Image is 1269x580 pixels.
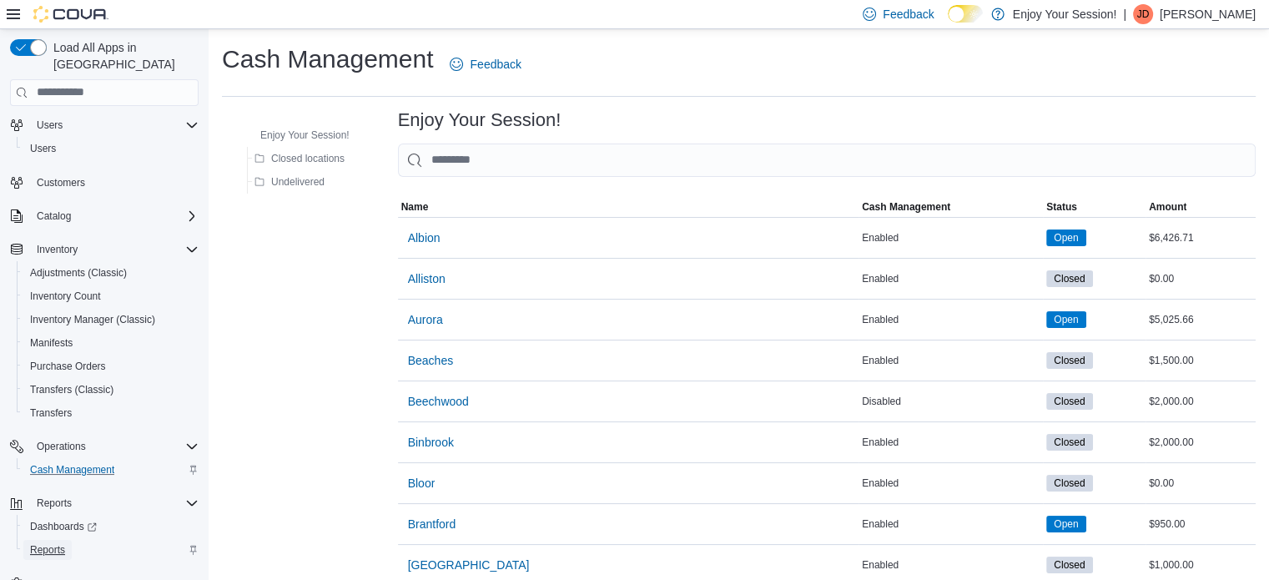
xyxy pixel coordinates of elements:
div: $2,000.00 [1146,432,1256,452]
button: Manifests [17,331,205,355]
span: Inventory Count [23,286,199,306]
span: Reports [37,497,72,510]
a: Dashboards [17,515,205,538]
a: Transfers [23,403,78,423]
button: Transfers (Classic) [17,378,205,401]
div: Enabled [859,351,1043,371]
span: Open [1046,516,1085,532]
button: Binbrook [401,426,461,459]
a: Manifests [23,333,79,353]
button: Amount [1146,197,1256,217]
span: Closed [1054,394,1085,409]
button: Operations [3,435,205,458]
span: Users [30,142,56,155]
span: Adjustments (Classic) [23,263,199,283]
span: Inventory Manager (Classic) [23,310,199,330]
a: Purchase Orders [23,356,113,376]
button: Cash Management [17,458,205,482]
span: Operations [37,440,86,453]
div: $1,500.00 [1146,351,1256,371]
span: Closed [1046,475,1092,492]
div: Enabled [859,432,1043,452]
div: Enabled [859,555,1043,575]
span: Dashboards [30,520,97,533]
button: Reports [3,492,205,515]
span: Closed [1054,353,1085,368]
input: This is a search bar. As you type, the results lower in the page will automatically filter. [398,144,1256,177]
button: Catalog [30,206,78,226]
button: Transfers [17,401,205,425]
span: Users [23,139,199,159]
div: $0.00 [1146,269,1256,289]
span: Inventory Count [30,290,101,303]
span: Reports [23,540,199,560]
a: Transfers (Classic) [23,380,120,400]
span: Dashboards [23,517,199,537]
span: Bloor [408,475,436,492]
span: Feedback [470,56,521,73]
span: Purchase Orders [23,356,199,376]
span: Transfers [23,403,199,423]
input: Dark Mode [948,5,983,23]
span: Closed [1046,270,1092,287]
span: Alliston [408,270,446,287]
div: Enabled [859,228,1043,248]
span: Open [1054,230,1078,245]
span: Enjoy Your Session! [260,129,350,142]
span: Inventory [37,243,78,256]
button: Users [3,113,205,137]
span: Open [1054,517,1078,532]
span: Purchase Orders [30,360,106,373]
span: Open [1054,312,1078,327]
a: Cash Management [23,460,121,480]
span: Beaches [408,352,453,369]
button: Catalog [3,204,205,228]
span: Closed [1054,557,1085,572]
button: Beaches [401,344,460,377]
span: Adjustments (Classic) [30,266,127,280]
span: Closed locations [271,152,345,165]
span: Catalog [30,206,199,226]
p: Enjoy Your Session! [1013,4,1117,24]
h1: Cash Management [222,43,433,76]
span: Closed [1046,352,1092,369]
span: Beechwood [408,393,469,410]
button: Beechwood [401,385,476,418]
span: Users [30,115,199,135]
h3: Enjoy Your Session! [398,110,561,130]
span: Closed [1054,435,1085,450]
span: Name [401,200,429,214]
span: Reports [30,543,65,557]
a: Users [23,139,63,159]
div: $0.00 [1146,473,1256,493]
p: [PERSON_NAME] [1160,4,1256,24]
button: Operations [30,436,93,456]
span: Transfers [30,406,72,420]
button: Albion [401,221,447,255]
span: Load All Apps in [GEOGRAPHIC_DATA] [47,39,199,73]
button: Inventory [3,238,205,261]
span: Undelivered [271,175,325,189]
span: Albion [408,229,441,246]
p: | [1123,4,1126,24]
div: $6,426.71 [1146,228,1256,248]
button: Name [398,197,859,217]
button: Purchase Orders [17,355,205,378]
span: Open [1046,311,1085,328]
button: Users [17,137,205,160]
button: Undelivered [248,172,331,192]
div: Jack Daniel Grieve [1133,4,1153,24]
span: Aurora [408,311,443,328]
span: Closed [1046,434,1092,451]
span: Operations [30,436,199,456]
span: Open [1046,229,1085,246]
div: $2,000.00 [1146,391,1256,411]
span: Feedback [883,6,934,23]
img: Cova [33,6,108,23]
span: Inventory [30,240,199,260]
span: Status [1046,200,1077,214]
button: Adjustments (Classic) [17,261,205,285]
a: Inventory Count [23,286,108,306]
button: Closed locations [248,149,351,169]
button: Users [30,115,69,135]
